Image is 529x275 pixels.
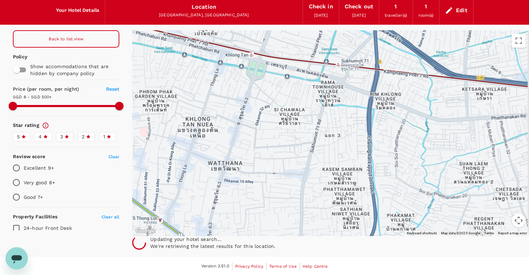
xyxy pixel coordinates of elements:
[345,2,373,11] div: Check out
[441,231,480,235] span: Map data ©2025 Google
[498,231,527,235] a: Report a map error
[352,13,366,18] span: [DATE]
[60,133,63,140] span: 3
[39,133,42,140] span: 4
[111,12,297,19] div: [GEOGRAPHIC_DATA], [GEOGRAPHIC_DATA]
[17,133,20,140] span: 5
[134,227,157,236] a: Open this area in Google Maps (opens a new window)
[512,213,526,227] button: Map camera controls
[269,262,297,270] a: Terms of Use
[308,2,333,11] div: Check in
[30,63,114,77] p: Show accommodations that are hidden by company policy
[24,194,43,201] p: Good 7+
[394,2,397,11] div: 1
[235,264,263,269] span: Privacy Policy
[512,34,526,48] button: Toggle fullscreen view
[24,164,54,171] p: Excellent 9+
[13,30,119,48] a: Back to list view
[6,247,28,269] iframe: Button to launch messaging window
[235,262,263,270] a: Privacy Policy
[314,13,328,18] span: [DATE]
[150,236,275,243] p: Updating your hotel search...
[201,263,229,270] span: Version 3.51.0
[303,264,328,269] span: Help Centre
[484,231,494,235] a: Terms (opens in new tab)
[102,215,119,219] span: Clear all
[109,154,120,159] span: Clear
[407,231,436,236] button: Keyboard shortcuts
[134,227,157,236] img: Google
[24,225,72,231] span: 24-hour Front Desk
[425,2,427,11] div: 1
[150,243,275,250] p: We're retrieving the latest results for this location.
[24,179,55,186] p: Very good 8+
[82,133,85,140] span: 2
[13,86,93,93] h6: Price (per room, per night)
[303,262,328,270] a: Help Centre
[13,95,51,99] span: SGD 8 - SGD 500+
[13,213,57,221] h6: Property Facilities
[418,13,433,18] span: room(s)
[56,7,99,14] h6: Your Hotel Details
[49,37,83,41] span: Back to list view
[385,13,407,18] span: traveller(s)
[42,122,49,129] svg: Star ratings are awarded to properties to represent the quality of services, facilities, and amen...
[13,122,39,129] h6: Star rating
[269,264,297,269] span: Terms of Use
[456,6,467,15] div: Edit
[106,86,120,92] span: Reset
[13,53,19,60] p: Policy
[13,153,45,161] h6: Review score
[103,133,105,140] span: 1
[192,2,216,12] div: Location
